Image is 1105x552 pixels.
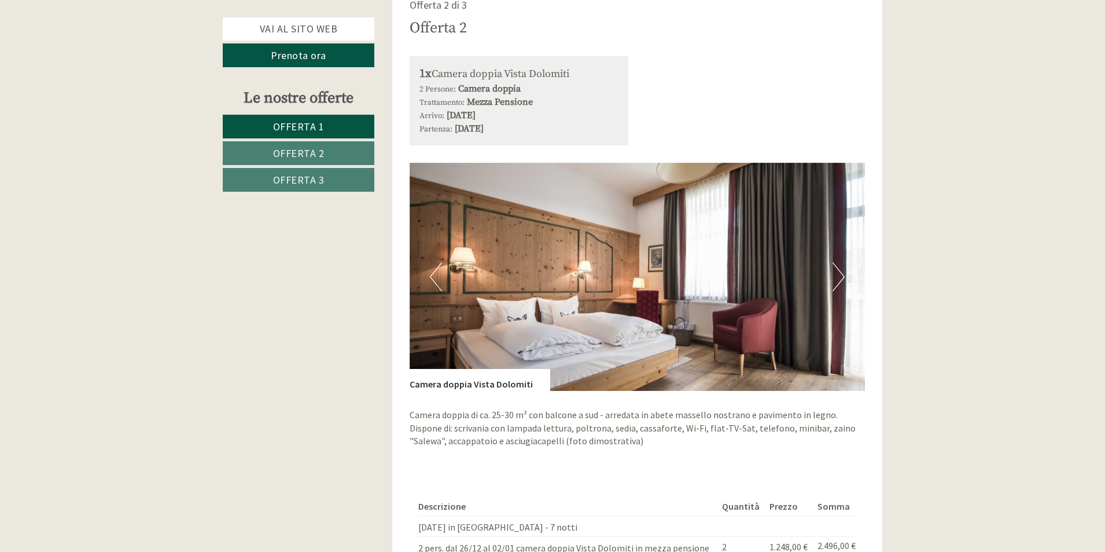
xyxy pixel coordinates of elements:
a: Vai al sito web [223,17,374,41]
img: image [410,163,865,391]
th: Somma [813,498,856,516]
b: Camera doppia [458,83,521,94]
span: Offerta 3 [273,173,325,187]
td: [DATE] in [GEOGRAPHIC_DATA] - 7 notti [418,516,717,537]
button: Next [833,262,845,291]
small: Partenza: [419,125,452,134]
b: [DATE] [447,109,476,121]
div: Le nostre offerte [223,87,374,109]
th: Prezzo [765,498,813,516]
small: Trattamento: [419,98,465,108]
small: Arrivo: [419,111,444,121]
th: Quantità [717,498,765,516]
small: 2 Persone: [419,85,456,94]
b: [DATE] [455,123,484,134]
b: 1x [419,67,432,81]
p: Camera doppia di ca. 25-30 m² con balcone a sud - arredata in abete massello nostrano e pavimento... [410,408,865,448]
div: Camera doppia Vista Dolomiti [410,369,550,391]
div: Camera doppia Vista Dolomiti [419,66,619,83]
span: Offerta 2 [273,147,325,160]
b: Mezza Pensione [467,96,533,108]
button: Previous [430,262,442,291]
th: Descrizione [418,498,717,516]
span: Offerta 1 [273,120,325,133]
div: Offerta 2 [410,17,467,39]
a: Prenota ora [223,43,374,67]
